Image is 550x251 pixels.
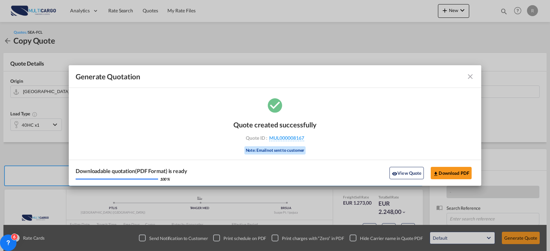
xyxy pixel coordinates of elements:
div: Quote created successfully [233,121,317,129]
md-icon: icon-eye [392,171,397,176]
span: Generate Quotation [76,72,140,81]
div: 100 % [160,176,170,182]
md-dialog: Generate Quotation Quote ... [69,65,481,186]
md-icon: icon-checkbox-marked-circle [266,96,284,114]
div: Quote ID : [235,135,315,141]
div: Downloadable quotation(PDF Format) is ready [76,167,187,175]
md-icon: icon-close fg-AAA8AD cursor m-0 [466,72,474,81]
button: icon-eyeView Quote [389,167,424,179]
md-icon: icon-download [433,171,439,176]
div: Note: Email not sent to customer [244,146,306,155]
span: MUL000008167 [269,135,304,141]
button: Download PDF [431,167,472,179]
